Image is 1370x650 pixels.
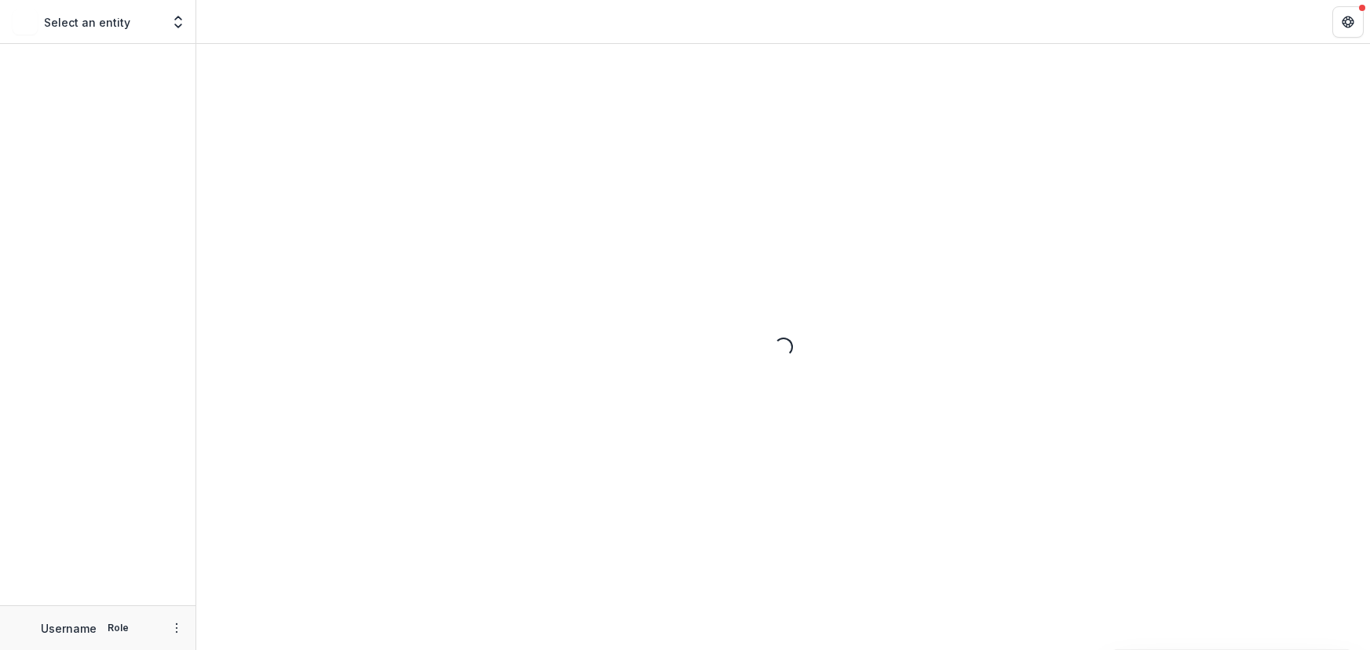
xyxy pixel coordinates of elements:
button: Open entity switcher [167,6,189,38]
p: Select an entity [44,14,130,31]
button: Get Help [1332,6,1364,38]
button: More [167,619,186,637]
p: Username [41,620,97,637]
p: Role [103,621,133,635]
